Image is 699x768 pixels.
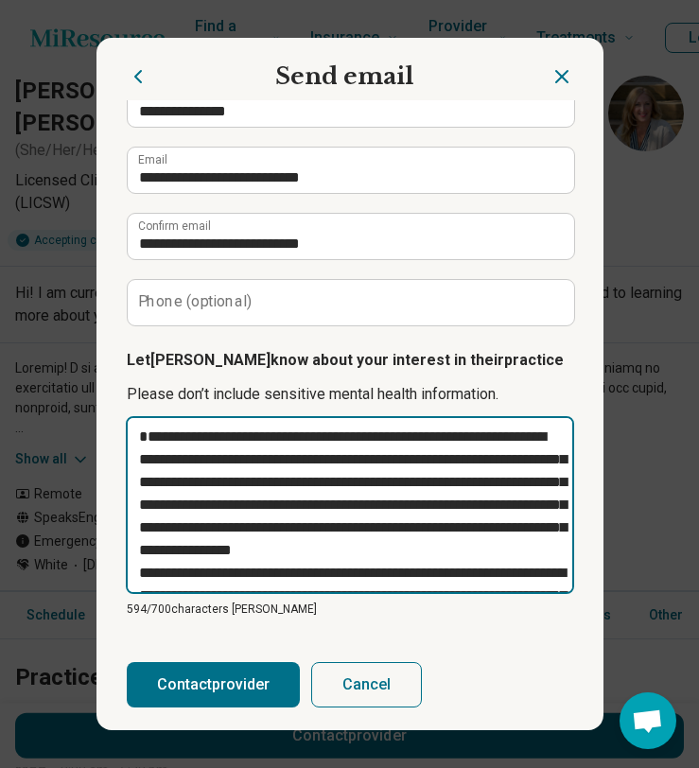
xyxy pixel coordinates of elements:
button: Close dialog [550,65,573,88]
label: Confirm email [138,220,211,232]
p: Please don’t include sensitive mental health information. [127,383,573,406]
label: Email [138,154,167,166]
button: Cancel [311,662,422,707]
span: Send email [168,61,520,93]
p: Let [PERSON_NAME] know about your interest in their practice [127,349,573,372]
button: Back [127,65,149,88]
button: Contactprovider [127,662,300,707]
label: Phone (optional) [138,294,253,309]
p: 594/ 700 characters [PERSON_NAME] [127,601,573,618]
